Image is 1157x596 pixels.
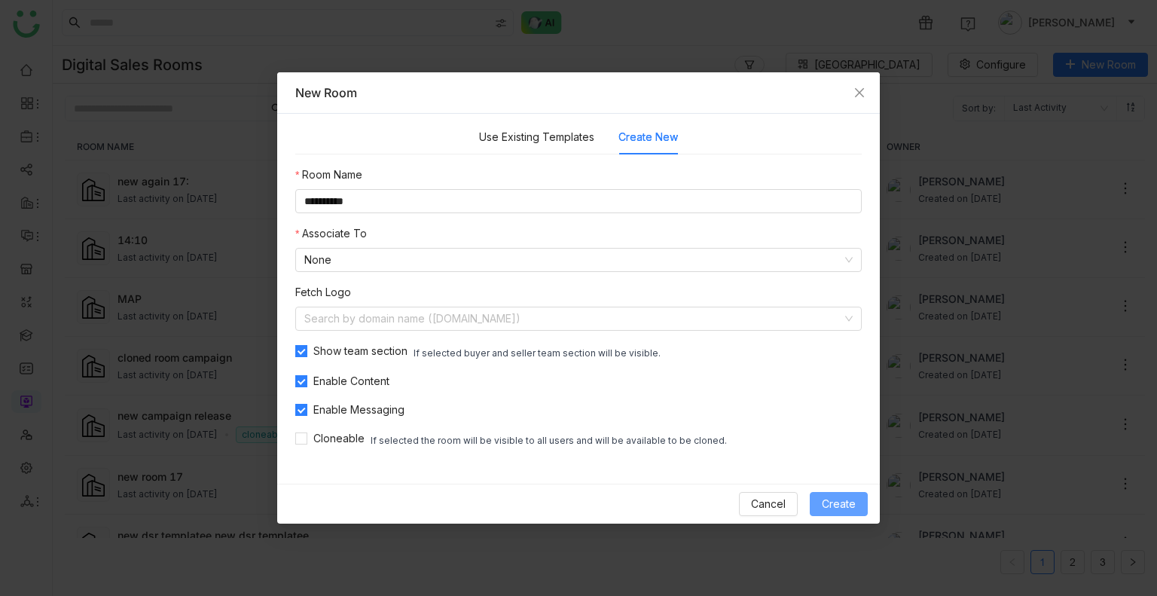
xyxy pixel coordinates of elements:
span: Enable Messaging [307,402,411,418]
label: Room Name [295,167,362,183]
button: Create New [618,129,678,145]
button: Cancel [739,492,798,516]
span: Create [822,496,856,512]
span: Show team section [307,343,414,359]
button: Use Existing Templates [479,129,594,145]
span: Cancel [751,496,786,512]
div: If selected buyer and seller team section will be visible. [414,347,661,361]
label: Associate To [295,225,367,242]
button: Create [810,492,868,516]
nz-select-item: None [304,249,853,271]
div: New Room [295,84,862,101]
label: Fetch Logo [295,284,351,301]
div: If selected the room will be visible to all users and will be available to be cloned. [371,434,727,448]
span: Enable Content [307,373,395,390]
button: Close [839,72,880,113]
span: Cloneable [307,430,371,447]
